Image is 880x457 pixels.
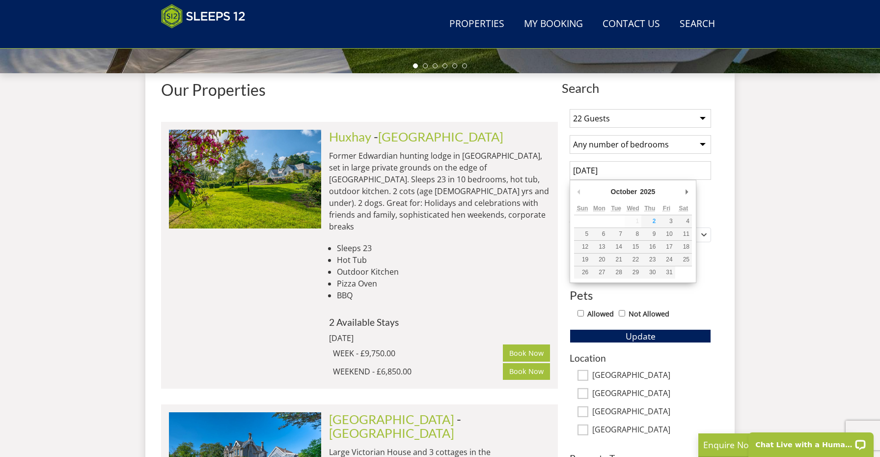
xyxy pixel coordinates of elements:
li: Pizza Oven [337,278,550,289]
button: 9 [641,228,658,240]
abbr: Wednesday [627,205,639,212]
div: [DATE] [329,332,462,344]
a: [GEOGRAPHIC_DATA] [329,426,454,440]
div: October [609,184,639,199]
div: WEEK - £9,750.00 [333,347,503,359]
a: Contact Us [599,13,664,35]
iframe: LiveChat chat widget [742,426,880,457]
button: 3 [658,215,675,228]
li: Outdoor Kitchen [337,266,550,278]
img: Sleeps 12 [161,4,246,29]
button: 6 [591,228,607,240]
p: Enquire Now [703,438,851,451]
button: 12 [574,241,591,253]
button: 2 [641,215,658,228]
li: BBQ [337,289,550,301]
h3: Location [570,353,711,363]
button: 10 [658,228,675,240]
button: 4 [675,215,692,228]
button: 15 [625,241,641,253]
button: Previous Month [574,184,584,199]
button: 23 [641,254,658,266]
button: 24 [658,254,675,266]
a: Properties [445,13,508,35]
label: [GEOGRAPHIC_DATA] [592,389,711,400]
label: [GEOGRAPHIC_DATA] [592,407,711,418]
button: 28 [608,266,625,279]
button: 18 [675,241,692,253]
button: Next Month [682,184,692,199]
a: [GEOGRAPHIC_DATA] [378,129,503,144]
button: 17 [658,241,675,253]
iframe: Customer reviews powered by Trustpilot [156,34,259,43]
h3: Pets [570,289,711,302]
span: - [329,412,461,440]
a: Book Now [503,344,550,361]
img: duxhams-somerset-holiday-accomodation-sleeps-12.original.jpg [169,130,321,228]
button: 30 [641,266,658,279]
span: Update [626,330,656,342]
p: Former Edwardian hunting lodge in [GEOGRAPHIC_DATA], set in large private grounds on the edge of ... [329,150,550,232]
label: Allowed [587,309,614,319]
a: Book Now [503,363,550,380]
abbr: Monday [593,205,605,212]
a: My Booking [520,13,587,35]
abbr: Tuesday [611,205,621,212]
span: Search [562,81,719,95]
li: Hot Tub [337,254,550,266]
div: WEEKEND - £6,850.00 [333,366,503,377]
button: 22 [625,254,641,266]
abbr: Saturday [679,205,688,212]
button: Update [570,329,711,343]
button: 29 [625,266,641,279]
button: 14 [608,241,625,253]
button: 21 [608,254,625,266]
button: 20 [591,254,607,266]
abbr: Friday [663,205,670,212]
a: Search [676,13,719,35]
button: 25 [675,254,692,266]
button: 13 [591,241,607,253]
button: 31 [658,266,675,279]
button: 16 [641,241,658,253]
div: 2025 [638,184,657,199]
button: 7 [608,228,625,240]
h1: Our Properties [161,81,558,98]
abbr: Sunday [577,205,588,212]
button: 11 [675,228,692,240]
button: 19 [574,254,591,266]
span: - [374,129,503,144]
button: 27 [591,266,607,279]
a: Huxhay [329,129,371,144]
label: [GEOGRAPHIC_DATA] [592,425,711,436]
input: Arrival Date [570,161,711,180]
button: 26 [574,266,591,279]
button: 5 [574,228,591,240]
label: [GEOGRAPHIC_DATA] [592,371,711,381]
a: [GEOGRAPHIC_DATA] [329,412,454,427]
abbr: Thursday [644,205,655,212]
label: Not Allowed [629,309,669,319]
h4: 2 Available Stays [329,317,550,327]
li: Sleeps 23 [337,242,550,254]
button: 8 [625,228,641,240]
